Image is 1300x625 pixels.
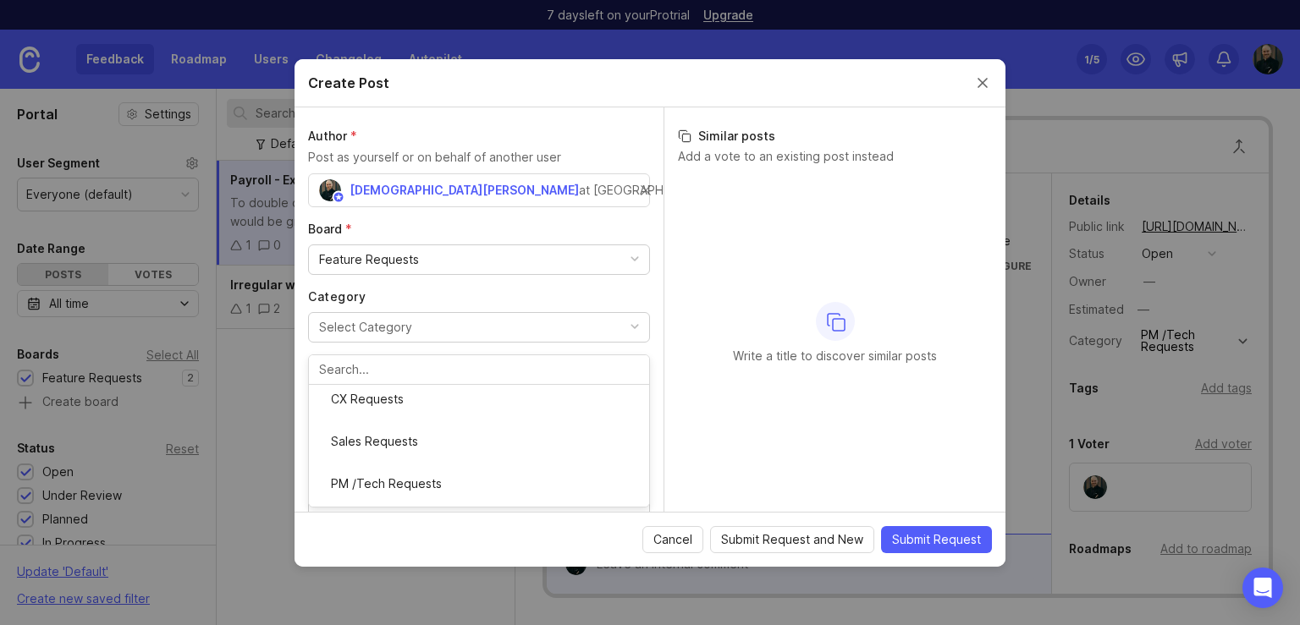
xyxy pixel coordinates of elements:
input: Search... [319,360,639,379]
img: member badge [333,190,345,203]
div: PM /Tech Requests [322,469,636,498]
h2: Create Post [308,73,389,93]
div: CX Requests [322,385,636,414]
p: Write a title to discover similar posts [733,348,937,365]
button: Submit Request and New [710,526,874,553]
p: Add a vote to an existing post instead [678,148,992,165]
span: [DEMOGRAPHIC_DATA][PERSON_NAME] [350,183,579,197]
label: Category [308,288,650,305]
span: Cancel [653,531,692,548]
h3: Similar posts [678,128,992,145]
div: Select Category [319,318,412,337]
button: Close create post modal [973,74,992,92]
button: Submit Request [881,526,992,553]
button: Cancel [642,526,703,553]
div: Sales Requests [322,427,636,456]
span: Submit Request and New [721,531,863,548]
span: Author (required) [308,129,357,143]
p: Post as yourself or on behalf of another user [308,148,650,167]
img: Christian Kaller [319,179,341,201]
div: Open Intercom Messenger [1242,567,1283,608]
span: Submit Request [892,531,981,548]
div: at [GEOGRAPHIC_DATA] [579,181,713,200]
span: Board (required) [308,222,352,236]
div: Feature Requests [319,250,419,269]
